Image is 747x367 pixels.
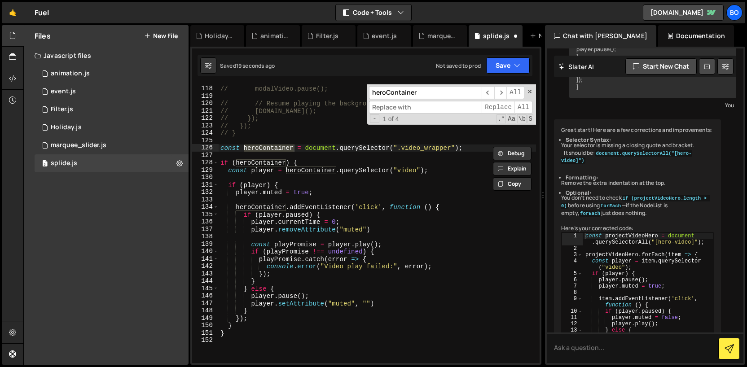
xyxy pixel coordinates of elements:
[482,86,494,99] span: ​
[530,31,567,40] div: New File
[192,226,219,233] div: 137
[35,7,49,18] div: Fuel
[562,271,583,277] div: 5
[192,137,219,144] div: 125
[192,262,219,270] div: 142
[35,118,189,136] div: 980/2618.js
[562,283,583,289] div: 7
[51,105,73,114] div: Filter.js
[144,32,178,39] button: New File
[514,101,532,114] span: All
[192,315,219,322] div: 149
[562,327,583,333] div: 13
[192,196,219,204] div: 133
[562,252,583,258] div: 3
[316,31,338,40] div: Filter.js
[35,136,189,154] div: marquee_slider.js
[192,248,219,255] div: 140
[192,144,219,152] div: 126
[497,114,506,123] span: RegExp Search
[562,258,583,271] div: 4
[427,31,456,40] div: marquee_slider.js
[436,62,481,70] div: Not saved to prod
[600,203,622,209] code: forEach
[486,57,530,74] button: Save
[192,277,219,285] div: 144
[562,296,583,308] div: 9
[51,87,76,96] div: event.js
[561,150,692,164] code: document.querySelectorAll("[hero-video]")
[192,166,219,174] div: 129
[192,129,219,137] div: 124
[192,270,219,278] div: 143
[493,147,532,160] button: Debug
[527,114,533,123] span: Search In Selection
[192,285,219,293] div: 145
[192,255,219,263] div: 141
[35,83,189,100] div: 980/21749.js
[369,101,482,114] input: Replace with
[2,2,24,23] a: 🤙
[260,31,289,40] div: animation.js
[35,31,51,41] h2: Files
[483,31,510,40] div: splide.js
[192,329,219,337] div: 151
[192,85,219,92] div: 118
[370,114,379,123] span: Toggle Replace mode
[561,195,710,209] code: if (projectVideoHero.length > 0)
[562,277,583,283] div: 6
[562,289,583,296] div: 8
[205,31,233,40] div: Holiday.js
[192,188,219,196] div: 132
[192,233,219,240] div: 138
[192,336,219,344] div: 152
[220,62,275,70] div: Saved
[192,322,219,329] div: 150
[558,62,594,71] h2: Slater AI
[562,233,583,245] div: 1
[192,122,219,130] div: 123
[192,114,219,122] div: 122
[507,114,516,123] span: CaseSensitive Search
[51,159,77,167] div: splide.js
[192,100,219,107] div: 120
[562,308,583,315] div: 10
[192,211,219,218] div: 135
[562,315,583,321] div: 11
[42,161,48,168] span: 3
[192,92,219,100] div: 119
[236,62,275,70] div: 19 seconds ago
[379,115,403,123] span: 1 of 4
[192,240,219,248] div: 139
[493,162,532,175] button: Explain
[192,174,219,181] div: 130
[192,159,219,166] div: 128
[24,47,189,65] div: Javascript files
[643,4,724,21] a: [DOMAIN_NAME]
[51,70,90,78] div: animation.js
[192,218,219,226] div: 136
[482,101,514,114] span: Replace
[192,152,219,159] div: 127
[192,300,219,307] div: 147
[35,100,189,118] div: 980/45282.js
[336,4,411,21] button: Code + Tools
[562,321,583,327] div: 12
[506,86,524,99] span: Alt-Enter
[35,154,189,172] div: 980/45150.js
[545,25,656,47] div: Chat with [PERSON_NAME]
[625,58,697,74] button: Start new chat
[726,4,743,21] div: Bo
[192,107,219,115] div: 121
[566,136,611,144] strong: Selector Syntax:
[571,100,734,110] div: You
[372,31,397,40] div: event.js
[494,86,507,99] span: ​
[51,141,106,149] div: marquee_slider.js
[493,177,532,191] button: Copy
[35,65,189,83] div: 980/21912.js
[192,203,219,211] div: 134
[51,123,82,131] div: Holiday.js
[192,181,219,189] div: 131
[192,292,219,300] div: 146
